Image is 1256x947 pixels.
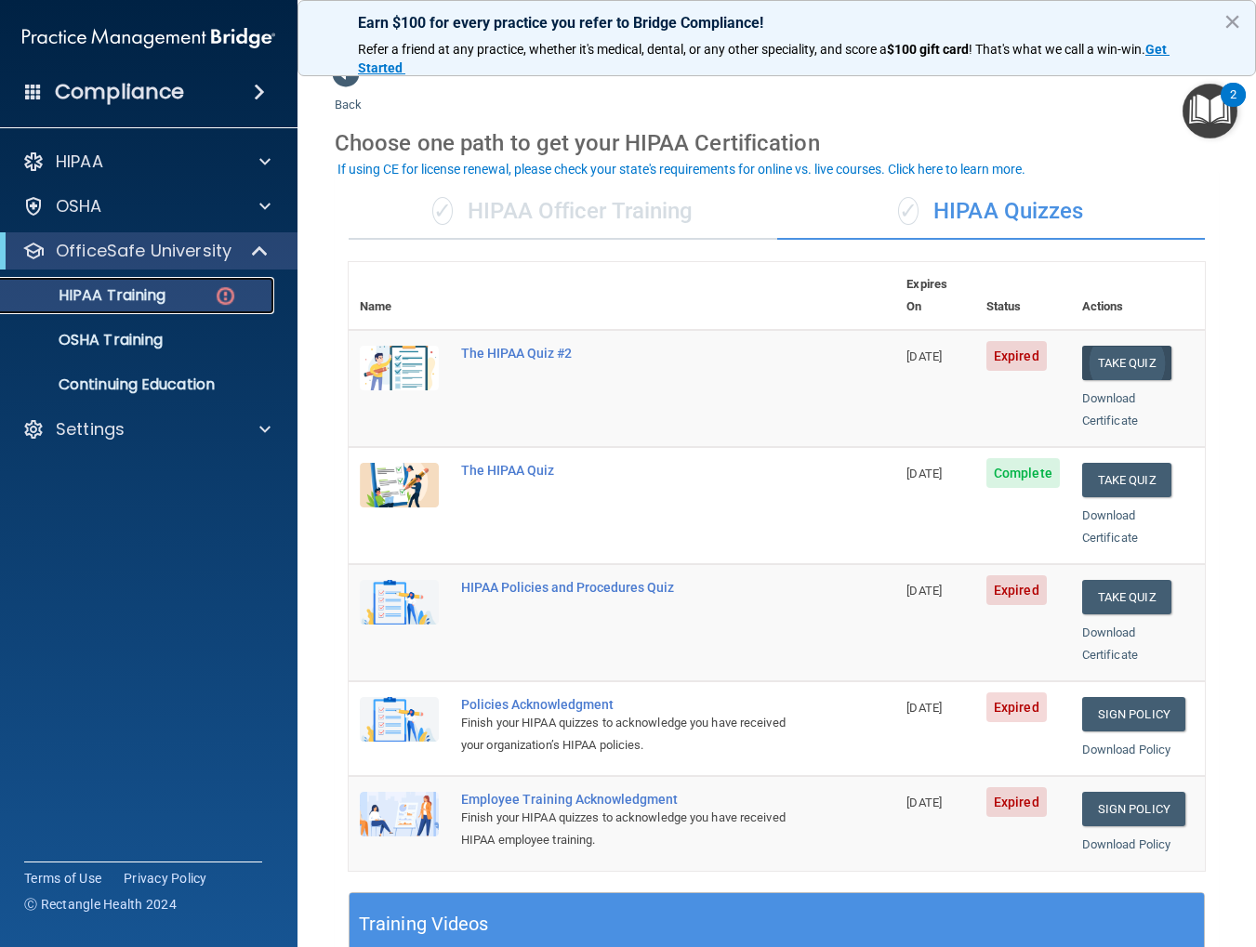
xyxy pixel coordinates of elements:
[461,463,802,478] div: The HIPAA Quiz
[1082,391,1138,427] a: Download Certificate
[1082,743,1171,756] a: Download Policy
[358,42,887,57] span: Refer a friend at any practice, whether it's medical, dental, or any other speciality, and score a
[56,418,125,441] p: Settings
[461,807,802,851] div: Finish your HIPAA quizzes to acknowledge you have received HIPAA employee training.
[12,375,266,394] p: Continuing Education
[1082,346,1171,380] button: Take Quiz
[349,262,450,330] th: Name
[349,184,777,240] div: HIPAA Officer Training
[906,796,942,809] span: [DATE]
[461,346,802,361] div: The HIPAA Quiz #2
[906,584,942,598] span: [DATE]
[22,418,271,441] a: Settings
[12,286,165,305] p: HIPAA Training
[986,575,1047,605] span: Expired
[906,701,942,715] span: [DATE]
[887,42,969,57] strong: $100 gift card
[975,262,1071,330] th: Status
[22,195,271,217] a: OSHA
[906,349,942,363] span: [DATE]
[124,869,207,888] a: Privacy Policy
[335,160,1028,178] button: If using CE for license renewal, please check your state's requirements for online vs. live cours...
[906,467,942,480] span: [DATE]
[986,787,1047,817] span: Expired
[986,692,1047,722] span: Expired
[1082,792,1185,826] a: Sign Policy
[1183,84,1237,138] button: Open Resource Center, 2 new notifications
[22,240,270,262] a: OfficeSafe University
[22,151,271,173] a: HIPAA
[337,163,1025,176] div: If using CE for license renewal, please check your state's requirements for online vs. live cours...
[1082,463,1171,497] button: Take Quiz
[22,20,275,57] img: PMB logo
[1082,625,1138,662] a: Download Certificate
[56,240,231,262] p: OfficeSafe University
[214,284,237,308] img: danger-circle.6113f641.png
[358,14,1196,32] p: Earn $100 for every practice you refer to Bridge Compliance!
[24,869,101,888] a: Terms of Use
[777,184,1206,240] div: HIPAA Quizzes
[1071,262,1205,330] th: Actions
[55,79,184,105] h4: Compliance
[335,116,1219,170] div: Choose one path to get your HIPAA Certification
[461,712,802,756] div: Finish your HIPAA quizzes to acknowledge you have received your organization’s HIPAA policies.
[1230,95,1236,119] div: 2
[986,341,1047,371] span: Expired
[56,151,103,173] p: HIPAA
[1223,7,1241,36] button: Close
[1082,580,1171,614] button: Take Quiz
[986,458,1060,488] span: Complete
[359,908,489,940] h5: Training Videos
[1082,508,1138,545] a: Download Certificate
[461,792,802,807] div: Employee Training Acknowledgment
[56,195,102,217] p: OSHA
[1082,697,1185,731] a: Sign Policy
[432,197,453,225] span: ✓
[12,331,163,349] p: OSHA Training
[895,262,975,330] th: Expires On
[461,697,802,712] div: Policies Acknowledgment
[969,42,1145,57] span: ! That's what we call a win-win.
[898,197,919,225] span: ✓
[1082,837,1171,851] a: Download Policy
[358,42,1170,75] a: Get Started
[335,75,362,112] a: Back
[24,895,177,914] span: Ⓒ Rectangle Health 2024
[461,580,802,595] div: HIPAA Policies and Procedures Quiz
